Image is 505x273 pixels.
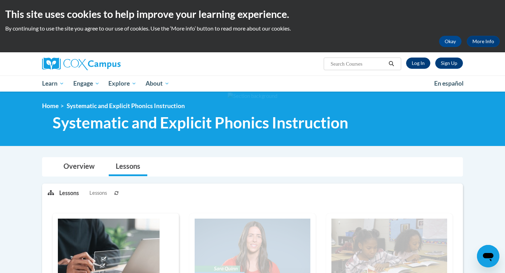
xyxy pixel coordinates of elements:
[67,102,185,109] span: Systematic and Explicit Phonics Instruction
[434,80,464,87] span: En español
[5,25,500,32] p: By continuing to use the site you agree to our use of cookies. Use the ‘More info’ button to read...
[69,75,104,92] a: Engage
[109,158,147,176] a: Lessons
[32,75,473,92] div: Main menu
[5,7,500,21] h2: This site uses cookies to help improve your learning experience.
[42,58,121,70] img: Cox Campus
[406,58,430,69] a: Log In
[435,58,463,69] a: Register
[477,245,499,267] iframe: Button to launch messaging window
[38,75,69,92] a: Learn
[430,76,468,91] a: En español
[53,113,348,132] span: Systematic and Explicit Phonics Instruction
[42,102,59,109] a: Home
[386,60,397,68] button: Search
[146,79,169,88] span: About
[330,60,386,68] input: Search Courses
[439,36,462,47] button: Okay
[108,79,136,88] span: Explore
[42,58,175,70] a: Cox Campus
[42,79,64,88] span: Learn
[73,79,100,88] span: Engage
[228,92,277,100] img: Section background
[467,36,500,47] a: More Info
[59,189,79,197] p: Lessons
[141,75,174,92] a: About
[104,75,141,92] a: Explore
[89,189,107,197] span: Lessons
[56,158,102,176] a: Overview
